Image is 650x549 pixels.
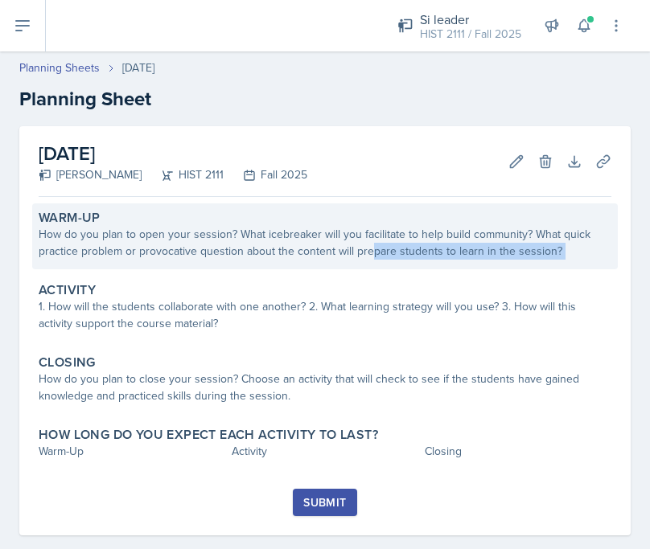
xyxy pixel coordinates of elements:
div: 1. How will the students collaborate with one another? 2. What learning strategy will you use? 3.... [39,298,611,332]
div: Activity [232,443,418,460]
div: [PERSON_NAME] [39,166,142,183]
div: How do you plan to open your session? What icebreaker will you facilitate to help build community... [39,226,611,260]
div: Fall 2025 [224,166,307,183]
label: Warm-Up [39,210,101,226]
div: Si leader [420,10,521,29]
div: HIST 2111 [142,166,224,183]
button: Submit [293,489,356,516]
h2: Planning Sheet [19,84,631,113]
div: HIST 2111 / Fall 2025 [420,26,521,43]
div: How do you plan to close your session? Choose an activity that will check to see if the students ... [39,371,611,404]
label: Closing [39,354,96,371]
div: Submit [303,496,346,509]
a: Planning Sheets [19,59,100,76]
label: Activity [39,282,96,298]
h2: [DATE] [39,139,307,168]
div: [DATE] [122,59,154,76]
div: Warm-Up [39,443,225,460]
label: How long do you expect each activity to last? [39,427,378,443]
div: Closing [425,443,611,460]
